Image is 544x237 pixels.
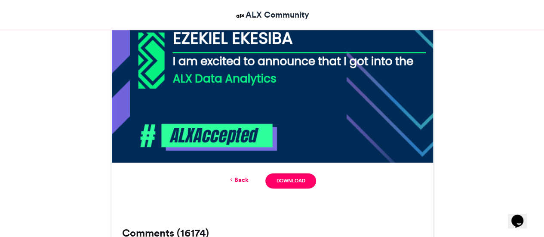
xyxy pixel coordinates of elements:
[235,10,246,21] img: ALX Community
[265,173,316,188] a: Download
[508,203,535,228] iframe: chat widget
[228,175,248,185] a: Back
[235,9,309,21] a: ALX Community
